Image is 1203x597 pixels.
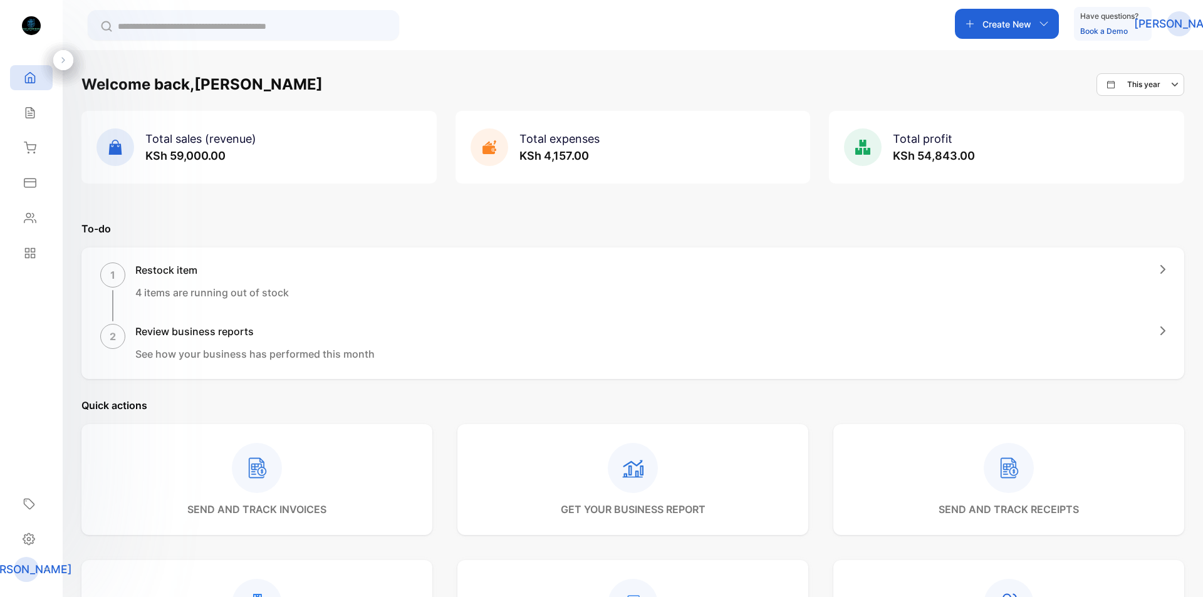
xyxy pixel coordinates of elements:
[110,267,115,283] p: 1
[519,132,600,145] span: Total expenses
[893,132,952,145] span: Total profit
[561,502,706,517] p: get your business report
[81,221,1184,236] p: To-do
[1096,73,1184,96] button: This year
[22,16,41,35] img: logo
[135,346,375,361] p: See how your business has performed this month
[187,502,326,517] p: send and track invoices
[955,9,1059,39] button: Create New
[1167,9,1192,39] button: [PERSON_NAME]
[939,502,1079,517] p: send and track receipts
[145,132,256,145] span: Total sales (revenue)
[135,285,289,300] p: 4 items are running out of stock
[893,149,975,162] span: KSh 54,843.00
[110,329,116,344] p: 2
[145,149,226,162] span: KSh 59,000.00
[135,262,289,278] h1: Restock item
[1127,79,1160,90] p: This year
[81,73,323,96] h1: Welcome back, [PERSON_NAME]
[1080,26,1128,36] a: Book a Demo
[135,324,375,339] h1: Review business reports
[982,18,1031,31] p: Create New
[1080,10,1138,23] p: Have questions?
[81,398,1184,413] p: Quick actions
[519,149,589,162] span: KSh 4,157.00
[1150,544,1203,597] iframe: LiveChat chat widget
